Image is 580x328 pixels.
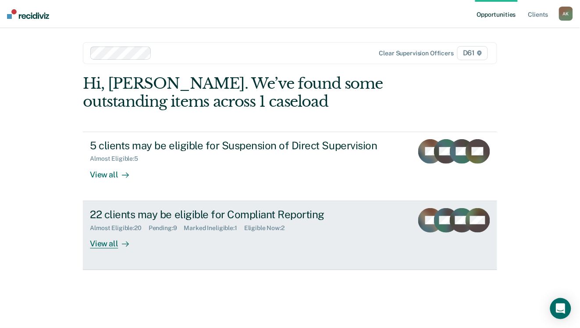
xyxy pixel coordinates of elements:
div: Almost Eligible : 20 [90,224,149,232]
div: Marked Ineligible : 1 [184,224,244,232]
div: Open Intercom Messenger [550,298,571,319]
div: 5 clients may be eligible for Suspension of Direct Supervision [90,139,398,152]
span: D61 [457,46,487,60]
div: A K [559,7,573,21]
div: Eligible Now : 2 [244,224,292,232]
div: Hi, [PERSON_NAME]. We’ve found some outstanding items across 1 caseload [83,75,414,111]
img: Recidiviz [7,9,49,19]
div: View all [90,162,139,180]
button: AK [559,7,573,21]
div: 22 clients may be eligible for Compliant Reporting [90,208,398,221]
a: 22 clients may be eligible for Compliant ReportingAlmost Eligible:20Pending:9Marked Ineligible:1E... [83,201,497,270]
div: Pending : 9 [149,224,184,232]
div: View all [90,231,139,249]
div: Almost Eligible : 5 [90,155,145,162]
div: Clear supervision officers [379,50,454,57]
a: 5 clients may be eligible for Suspension of Direct SupervisionAlmost Eligible:5View all [83,132,497,201]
